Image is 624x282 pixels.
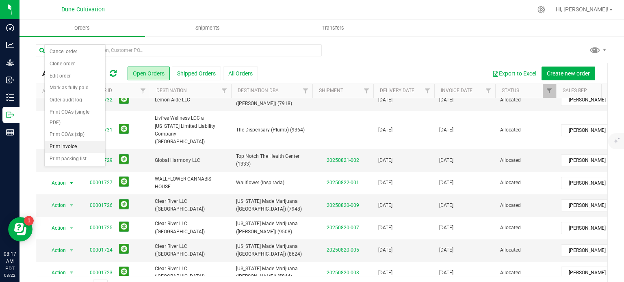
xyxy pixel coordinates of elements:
button: Export to Excel [487,67,542,80]
a: Filter [421,84,434,98]
li: Cancel order [45,46,105,58]
li: Print invoice [45,141,105,153]
inline-svg: Dashboard [6,24,14,32]
a: Sales Rep [563,88,587,93]
button: Create new order [542,67,595,80]
inline-svg: Outbound [6,111,14,119]
span: [DATE] [439,96,453,104]
span: [DATE] [439,246,453,254]
span: [DATE] [378,96,392,104]
span: [DATE] [378,246,392,254]
span: [DATE] [439,126,453,134]
span: select [67,177,77,189]
span: [US_STATE] Made Marijuana ([GEOGRAPHIC_DATA]) (7948) [236,198,308,213]
inline-svg: Inbound [6,76,14,84]
a: Filter [136,84,150,98]
a: Status [502,88,519,93]
span: [PERSON_NAME] [561,177,622,189]
inline-svg: Grow [6,58,14,67]
a: 20250820-009 [327,202,359,208]
a: Delivery Date [380,88,414,93]
span: [DATE] [378,179,392,187]
span: Action [44,177,66,189]
span: [DATE] [378,202,392,209]
span: Top Notch The Health Center (1333) [236,153,308,168]
span: select [67,245,77,256]
a: Filter [543,84,556,98]
span: Dune Cultivation [61,6,105,13]
p: 08:17 AM PDT [4,250,16,272]
span: [PERSON_NAME] [561,94,622,105]
span: [DATE] [378,224,392,232]
span: [PERSON_NAME] [561,125,622,136]
span: All Orders [42,69,88,78]
inline-svg: Analytics [6,41,14,49]
span: Allocated [500,246,551,254]
iframe: Resource center [8,217,32,241]
span: Create new order [547,70,590,77]
a: Shipments [145,19,271,37]
span: [DATE] [378,126,392,134]
a: Destination DBA [238,88,279,93]
span: Action [44,222,66,234]
span: select [67,222,77,234]
span: [PERSON_NAME] [561,267,622,278]
p: 08/22 [4,272,16,278]
span: Action [44,245,66,256]
a: Filter [218,84,231,98]
span: [US_STATE] Made Marijuana ([GEOGRAPHIC_DATA]) (8624) [236,243,308,258]
span: Allocated [500,202,551,209]
span: [DATE] [378,157,392,164]
span: The Dispensary (Plumb) (9364) [236,126,308,134]
span: Hi, [PERSON_NAME]! [556,6,609,13]
span: Wallflower (Inspirada) [236,179,308,187]
span: Action [44,267,66,278]
span: Allocated [500,224,551,232]
span: select [67,200,77,211]
span: Allocated [500,96,551,104]
span: [PERSON_NAME] [561,245,622,256]
li: Print COAs (zip) [45,129,105,141]
a: 20250820-003 [327,270,359,276]
a: 20250822-001 [327,180,359,185]
span: Clear River LLC ([GEOGRAPHIC_DATA]) [155,198,226,213]
span: Global Harmony LLC [155,157,226,164]
span: Clear River LLC ([GEOGRAPHIC_DATA]) [155,265,226,280]
span: [DATE] [439,157,453,164]
a: Orders [19,19,145,37]
a: 20250820-007 [327,225,359,230]
button: Shipped Orders [172,67,221,80]
span: Lemon Aide LLC [155,96,226,104]
span: Transfers [311,24,355,32]
a: 00001727 [90,179,113,187]
input: Search Order ID, Destination, Customer PO... [36,44,322,56]
button: All Orders [223,67,258,80]
span: Allocated [500,157,551,164]
li: Order audit log [45,94,105,106]
span: WALLFLOWER CANNABIS HOUSE [155,175,226,191]
iframe: Resource center unread badge [24,216,34,226]
a: 00001723 [90,269,113,277]
a: Filter [360,84,373,98]
a: Filter [482,84,495,98]
span: Orders [63,24,101,32]
span: [DATE] [439,179,453,187]
inline-svg: Inventory [6,93,14,101]
span: [PERSON_NAME] [561,155,622,166]
a: 00001724 [90,246,113,254]
a: Destination [156,88,187,93]
span: Livfree Wellness LCC a [US_STATE] Limited Liability Company ([GEOGRAPHIC_DATA]) [155,114,226,146]
li: Print COAs (single PDF) [45,106,105,129]
a: Filter [299,84,312,98]
div: Manage settings [536,6,546,13]
span: Action [44,200,66,211]
button: Open Orders [128,67,170,80]
li: Mark as fully paid [45,82,105,94]
span: [DATE] [439,269,453,277]
span: Allocated [500,126,551,134]
a: 00001726 [90,202,113,209]
span: [US_STATE] Made Marijuana ([PERSON_NAME]) (5844) [236,265,308,280]
span: [PERSON_NAME] [561,222,622,234]
span: [DATE] [378,269,392,277]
